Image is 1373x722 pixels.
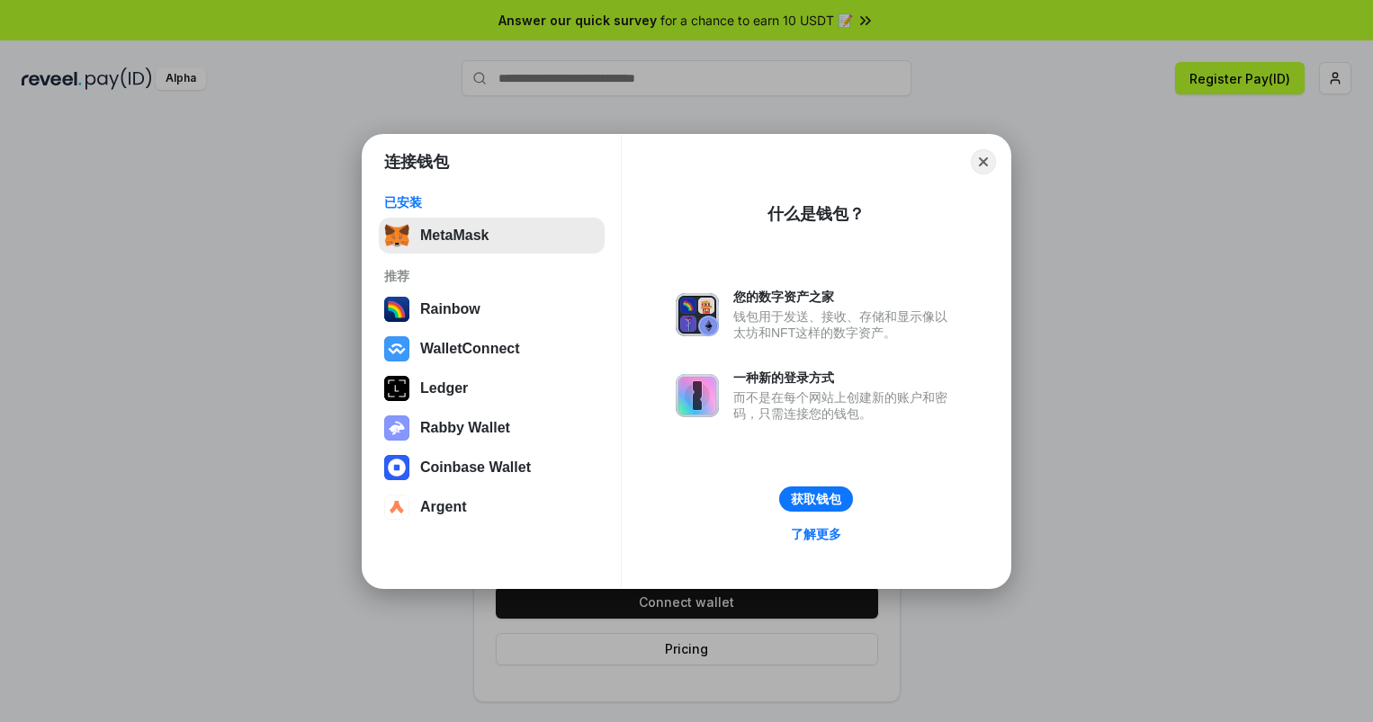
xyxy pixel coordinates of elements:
div: 而不是在每个网站上创建新的账户和密码，只需连接您的钱包。 [733,389,956,422]
img: svg+xml,%3Csvg%20width%3D%2228%22%20height%3D%2228%22%20viewBox%3D%220%200%2028%2028%22%20fill%3D... [384,455,409,480]
img: svg+xml,%3Csvg%20fill%3D%22none%22%20height%3D%2233%22%20viewBox%3D%220%200%2035%2033%22%20width%... [384,223,409,248]
button: MetaMask [379,218,605,254]
h1: 连接钱包 [384,151,449,173]
img: svg+xml,%3Csvg%20xmlns%3D%22http%3A%2F%2Fwww.w3.org%2F2000%2Fsvg%22%20fill%3D%22none%22%20viewBox... [384,415,409,441]
img: svg+xml,%3Csvg%20width%3D%2228%22%20height%3D%2228%22%20viewBox%3D%220%200%2028%2028%22%20fill%3D... [384,495,409,520]
div: 获取钱包 [791,491,841,507]
div: WalletConnect [420,341,520,357]
img: svg+xml,%3Csvg%20width%3D%22120%22%20height%3D%22120%22%20viewBox%3D%220%200%20120%20120%22%20fil... [384,297,409,322]
div: 了解更多 [791,526,841,542]
button: Close [971,149,996,174]
a: 了解更多 [780,522,852,546]
div: 推荐 [384,268,599,284]
img: svg+xml,%3Csvg%20width%3D%2228%22%20height%3D%2228%22%20viewBox%3D%220%200%2028%2028%22%20fill%3D... [384,336,409,361]
div: 什么是钱包？ [767,203,865,225]
img: svg+xml,%3Csvg%20xmlns%3D%22http%3A%2F%2Fwww.w3.org%2F2000%2Fsvg%22%20fill%3D%22none%22%20viewBox... [676,374,719,417]
div: Coinbase Wallet [420,459,531,476]
img: svg+xml,%3Csvg%20xmlns%3D%22http%3A%2F%2Fwww.w3.org%2F2000%2Fsvg%22%20fill%3D%22none%22%20viewBox... [676,293,719,336]
button: Ledger [379,370,605,406]
div: 已安装 [384,194,599,210]
div: MetaMask [420,227,489,244]
button: Coinbase Wallet [379,450,605,486]
div: 一种新的登录方式 [733,370,956,386]
img: svg+xml,%3Csvg%20xmlns%3D%22http%3A%2F%2Fwww.w3.org%2F2000%2Fsvg%22%20width%3D%2228%22%20height%3... [384,376,409,401]
div: 钱包用于发送、接收、存储和显示像以太坊和NFT这样的数字资产。 [733,308,956,341]
div: Rabby Wallet [420,420,510,436]
div: 您的数字资产之家 [733,289,956,305]
button: Argent [379,489,605,525]
button: Rabby Wallet [379,410,605,446]
div: Rainbow [420,301,480,317]
div: Ledger [420,380,468,397]
button: Rainbow [379,291,605,327]
button: 获取钱包 [779,486,853,512]
div: Argent [420,499,467,515]
button: WalletConnect [379,331,605,367]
